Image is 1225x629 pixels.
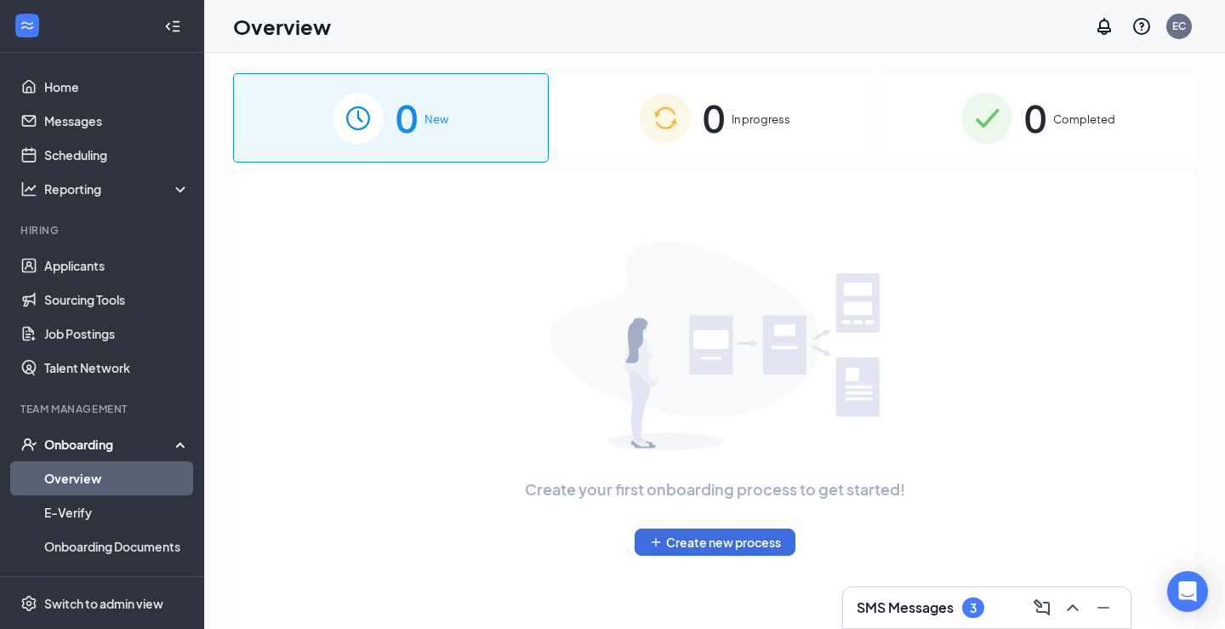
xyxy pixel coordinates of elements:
[1053,111,1115,128] span: Completed
[44,351,190,385] a: Talent Network
[1094,16,1114,37] svg: Notifications
[44,283,190,317] a: Sourcing Tools
[424,111,448,128] span: New
[44,138,190,172] a: Scheduling
[635,529,795,556] button: PlusCreate new process
[44,249,190,283] a: Applicants
[19,17,36,34] svg: WorkstreamLogo
[20,436,37,453] svg: UserCheck
[1090,594,1117,621] button: Minimize
[1063,598,1083,618] svg: ChevronUp
[1172,19,1186,33] div: EC
[44,529,190,563] a: Onboarding Documents
[396,89,418,147] span: 0
[164,18,181,35] svg: Collapse
[20,595,37,612] svg: Settings
[44,104,190,138] a: Messages
[44,461,190,495] a: Overview
[525,477,905,501] span: Create your first onboarding process to get started!
[233,12,331,41] h1: Overview
[1032,598,1052,618] svg: ComposeMessage
[44,563,190,598] a: Activity log
[44,436,175,453] div: Onboarding
[44,70,190,104] a: Home
[703,89,725,147] span: 0
[44,317,190,351] a: Job Postings
[44,595,163,612] div: Switch to admin view
[1059,594,1086,621] button: ChevronUp
[1131,16,1152,37] svg: QuestionInfo
[732,111,790,128] span: In progress
[20,223,186,237] div: Hiring
[970,601,977,615] div: 3
[857,598,954,617] h3: SMS Messages
[20,180,37,197] svg: Analysis
[44,180,191,197] div: Reporting
[1028,594,1056,621] button: ComposeMessage
[44,495,190,529] a: E-Verify
[1093,598,1114,618] svg: Minimize
[1167,571,1208,612] div: Open Intercom Messenger
[1024,89,1046,147] span: 0
[649,535,663,549] svg: Plus
[20,402,186,416] div: Team Management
